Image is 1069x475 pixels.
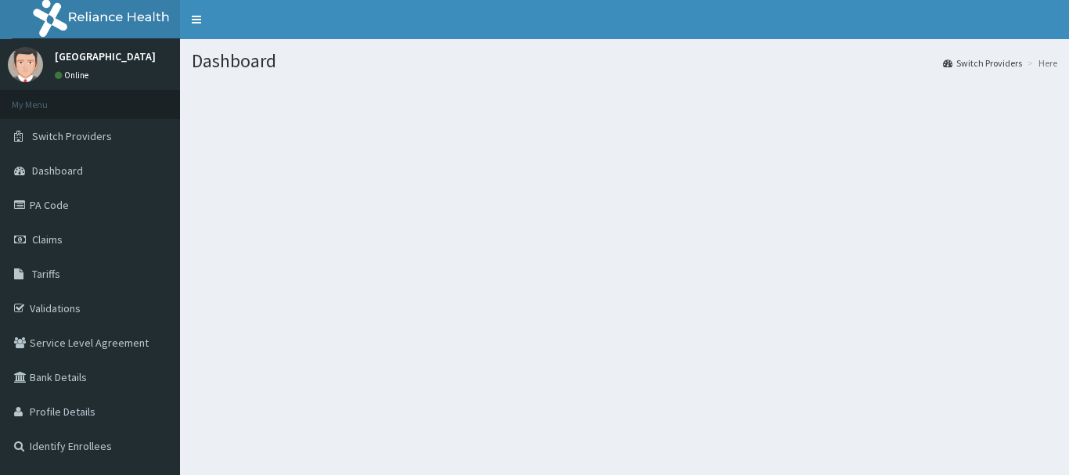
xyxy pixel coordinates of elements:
[55,70,92,81] a: Online
[32,232,63,246] span: Claims
[55,51,156,62] p: [GEOGRAPHIC_DATA]
[32,267,60,281] span: Tariffs
[32,164,83,178] span: Dashboard
[32,129,112,143] span: Switch Providers
[192,51,1057,71] h1: Dashboard
[1024,56,1057,70] li: Here
[943,56,1022,70] a: Switch Providers
[8,47,43,82] img: User Image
